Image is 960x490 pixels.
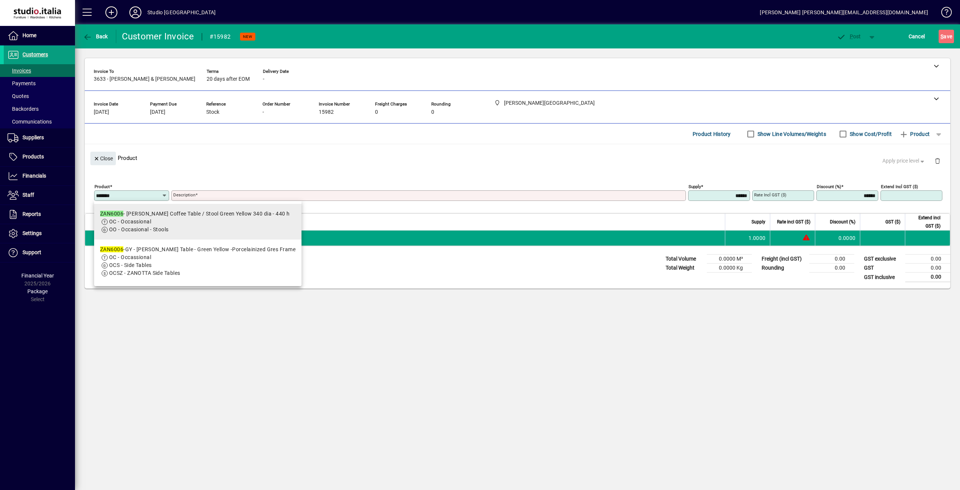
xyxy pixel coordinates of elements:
[99,6,123,19] button: Add
[905,255,950,264] td: 0.00
[109,270,180,276] span: OCSZ - ZANOTTA Side Tables
[809,255,854,264] td: 0.00
[4,77,75,90] a: Payments
[90,152,116,165] button: Close
[809,264,854,273] td: 0.00
[7,93,29,99] span: Quotes
[100,211,123,217] em: ZAN6006
[707,255,752,264] td: 0.0000 M³
[909,30,925,42] span: Cancel
[94,109,109,115] span: [DATE]
[85,144,950,172] div: Product
[882,157,926,165] span: Apply price level
[431,109,434,115] span: 0
[94,240,301,283] mat-option: ZAN6006-GY - Teti Table - Green Yellow -Porcelainized Gres Frame
[939,30,954,43] button: Save
[83,33,108,39] span: Back
[93,152,113,165] span: Close
[707,264,752,273] td: 0.0000 Kg
[758,255,809,264] td: Freight (incl GST)
[879,154,929,168] button: Apply price level
[817,184,841,189] mat-label: Discount (%)
[100,246,295,253] div: -GY - [PERSON_NAME] Table - Green Yellow -Porcelainized Gres Frame
[905,264,950,273] td: 0.00
[936,2,951,26] a: Knowledge Base
[690,127,734,141] button: Product History
[21,273,54,279] span: Financial Year
[4,115,75,128] a: Communications
[910,214,940,230] span: Extend incl GST ($)
[22,134,44,140] span: Suppliers
[22,249,41,255] span: Support
[4,64,75,77] a: Invoices
[837,33,861,39] span: ost
[109,254,151,260] span: OC - Occassional
[928,152,946,170] button: Delete
[4,90,75,103] a: Quotes
[319,109,334,115] span: 15982
[940,33,943,39] span: S
[751,218,765,226] span: Supply
[850,33,853,39] span: P
[881,184,918,189] mat-label: Extend incl GST ($)
[94,76,195,82] span: 3633 - [PERSON_NAME] & [PERSON_NAME]
[22,51,48,57] span: Customers
[22,154,44,160] span: Products
[100,210,290,218] div: - [PERSON_NAME] Coffee Table / Stool Green Yellow 340 dia - 440 h
[4,243,75,262] a: Support
[940,30,952,42] span: ave
[907,30,927,43] button: Cancel
[815,231,860,246] td: 0.0000
[109,226,169,232] span: OO - Occasional - Stools
[210,31,231,43] div: #15982
[22,32,36,38] span: Home
[7,119,52,125] span: Communications
[756,130,826,138] label: Show Line Volumes/Weights
[4,186,75,205] a: Staff
[88,155,118,161] app-page-header-button: Close
[94,184,110,189] mat-label: Product
[75,30,116,43] app-page-header-button: Back
[693,128,731,140] span: Product History
[754,192,786,198] mat-label: Rate incl GST ($)
[375,109,378,115] span: 0
[905,273,950,282] td: 0.00
[885,218,900,226] span: GST ($)
[833,30,865,43] button: Post
[760,6,928,18] div: [PERSON_NAME] [PERSON_NAME][EMAIL_ADDRESS][DOMAIN_NAME]
[662,264,707,273] td: Total Weight
[4,103,75,115] a: Backorders
[4,148,75,166] a: Products
[4,128,75,147] a: Suppliers
[848,130,892,138] label: Show Cost/Profit
[262,109,264,115] span: -
[263,76,264,82] span: -
[207,76,250,82] span: 20 days after EOM
[4,224,75,243] a: Settings
[122,30,194,42] div: Customer Invoice
[7,106,39,112] span: Backorders
[7,80,36,86] span: Payments
[7,68,31,74] span: Invoices
[22,211,41,217] span: Reports
[758,264,809,273] td: Rounding
[688,184,701,189] mat-label: Supply
[22,192,34,198] span: Staff
[830,218,855,226] span: Discount (%)
[22,173,46,179] span: Financials
[94,204,301,240] mat-option: ZAN6006 - Teti Coffee Table / Stool Green Yellow 340 dia - 440 h
[860,273,905,282] td: GST inclusive
[27,288,48,294] span: Package
[662,255,707,264] td: Total Volume
[928,157,946,164] app-page-header-button: Delete
[147,6,216,18] div: Studio [GEOGRAPHIC_DATA]
[206,109,219,115] span: Stock
[4,167,75,185] a: Financials
[860,255,905,264] td: GST exclusive
[100,246,123,252] em: ZAN6006
[4,26,75,45] a: Home
[748,234,766,242] span: 1.0000
[860,264,905,273] td: GST
[4,205,75,224] a: Reports
[81,30,110,43] button: Back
